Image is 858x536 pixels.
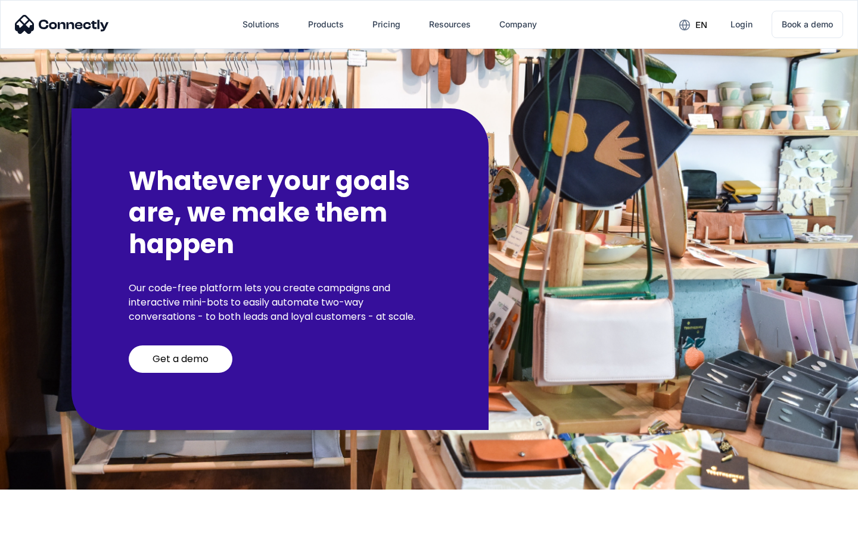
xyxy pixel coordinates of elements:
[308,16,344,33] div: Products
[24,515,71,532] ul: Language list
[363,10,410,39] a: Pricing
[15,15,109,34] img: Connectly Logo
[721,10,762,39] a: Login
[153,353,209,365] div: Get a demo
[243,16,279,33] div: Solutions
[772,11,843,38] a: Book a demo
[730,16,753,33] div: Login
[12,515,71,532] aside: Language selected: English
[499,16,537,33] div: Company
[129,281,431,324] p: Our code-free platform lets you create campaigns and interactive mini-bots to easily automate two...
[695,17,707,33] div: en
[129,345,232,373] a: Get a demo
[129,166,431,260] h2: Whatever your goals are, we make them happen
[372,16,400,33] div: Pricing
[429,16,471,33] div: Resources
